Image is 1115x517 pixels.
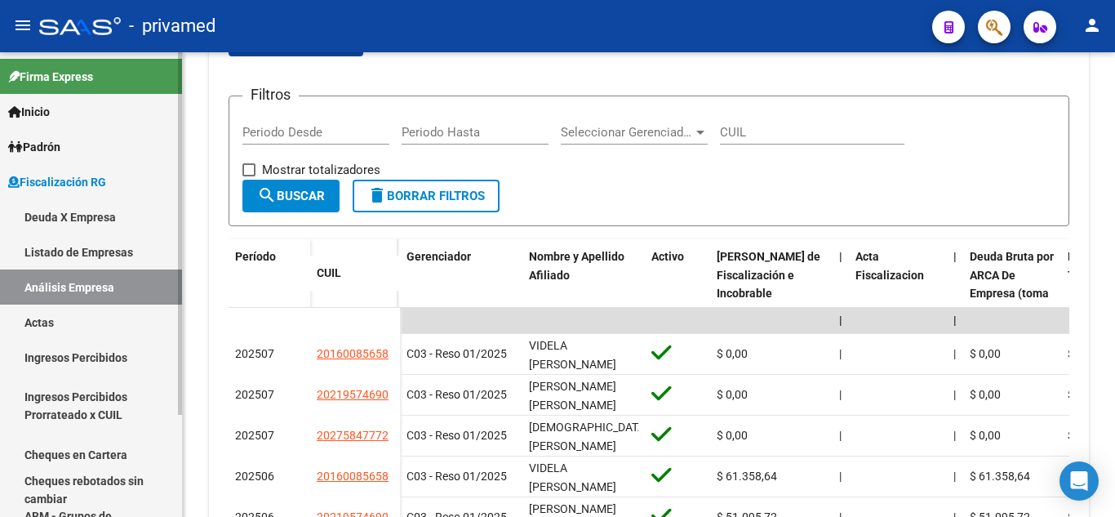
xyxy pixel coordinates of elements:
[1068,429,1099,442] span: $ 0,00
[963,239,1061,349] datatable-header-cell: Deuda Bruta por ARCA De Empresa (toma en cuenta todos los afiliados)
[970,347,1001,360] span: $ 0,00
[235,470,274,483] span: 202506
[229,239,310,308] datatable-header-cell: Período
[1068,347,1099,360] span: $ 0,00
[8,68,93,86] span: Firma Express
[235,429,274,442] span: 202507
[839,388,842,401] span: |
[406,347,507,360] span: C03 - Reso 01/2025
[839,470,842,483] span: |
[406,470,507,483] span: C03 - Reso 01/2025
[1068,388,1099,401] span: $ 0,00
[8,103,50,121] span: Inicio
[561,125,693,140] span: Seleccionar Gerenciador
[953,314,957,327] span: |
[367,189,485,203] span: Borrar Filtros
[839,314,842,327] span: |
[849,239,947,349] datatable-header-cell: Acta Fiscalizacion
[13,16,33,35] mat-icon: menu
[710,239,833,349] datatable-header-cell: Deuda Bruta Neto de Fiscalización e Incobrable
[235,347,274,360] span: 202507
[953,347,956,360] span: |
[645,239,710,349] datatable-header-cell: Activo
[353,180,500,212] button: Borrar Filtros
[400,239,522,349] datatable-header-cell: Gerenciador
[317,388,389,401] span: 20219574690
[839,429,842,442] span: |
[953,429,956,442] span: |
[262,160,380,180] span: Mostrar totalizadores
[953,388,956,401] span: |
[855,250,924,282] span: Acta Fiscalizacion
[529,380,616,412] span: [PERSON_NAME] [PERSON_NAME]
[953,470,956,483] span: |
[317,429,389,442] span: 20275847772
[257,185,277,205] mat-icon: search
[717,470,777,483] span: $ 61.358,64
[522,239,645,349] datatable-header-cell: Nombre y Apellido Afiliado
[367,185,387,205] mat-icon: delete
[947,239,963,349] datatable-header-cell: |
[310,256,400,291] datatable-header-cell: CUIL
[651,250,684,263] span: Activo
[529,421,648,471] span: [DEMOGRAPHIC_DATA][PERSON_NAME] [PERSON_NAME]
[970,429,1001,442] span: $ 0,00
[970,388,1001,401] span: $ 0,00
[839,250,842,263] span: |
[833,239,849,349] datatable-header-cell: |
[317,266,341,279] span: CUIL
[839,347,842,360] span: |
[257,189,325,203] span: Buscar
[1059,461,1099,501] div: Open Intercom Messenger
[129,8,215,44] span: - privamed
[717,250,820,301] span: [PERSON_NAME] de Fiscalización e Incobrable
[953,250,957,263] span: |
[235,250,276,263] span: Período
[235,388,274,401] span: 202507
[242,83,299,106] h3: Filtros
[317,347,389,360] span: 20160085658
[406,250,471,263] span: Gerenciador
[8,138,60,156] span: Padrón
[717,347,748,360] span: $ 0,00
[8,173,106,191] span: Fiscalización RG
[317,470,389,483] span: 20160085658
[717,388,748,401] span: $ 0,00
[970,250,1054,337] span: Deuda Bruta por ARCA De Empresa (toma en cuenta todos los afiliados)
[529,461,616,493] span: VIDELA [PERSON_NAME]
[717,429,748,442] span: $ 0,00
[406,388,507,401] span: C03 - Reso 01/2025
[529,250,624,282] span: Nombre y Apellido Afiliado
[529,339,616,371] span: VIDELA [PERSON_NAME]
[970,470,1030,483] span: $ 61.358,64
[1082,16,1102,35] mat-icon: person
[242,180,340,212] button: Buscar
[406,429,507,442] span: C03 - Reso 01/2025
